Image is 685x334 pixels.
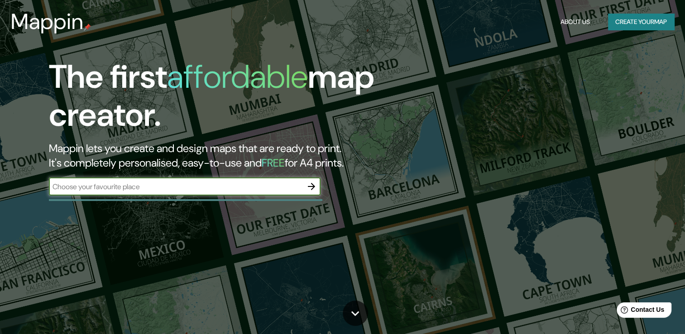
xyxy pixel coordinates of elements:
[167,56,308,98] h1: affordable
[84,24,91,31] img: mappin-pin
[557,14,594,30] button: About Us
[49,141,392,170] h2: Mappin lets you create and design maps that are ready to print. It's completely personalised, eas...
[262,156,285,170] h5: FREE
[49,58,392,141] h1: The first map creator.
[11,9,84,34] h3: Mappin
[604,299,675,324] iframe: Help widget launcher
[49,181,302,192] input: Choose your favourite place
[608,14,674,30] button: Create yourmap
